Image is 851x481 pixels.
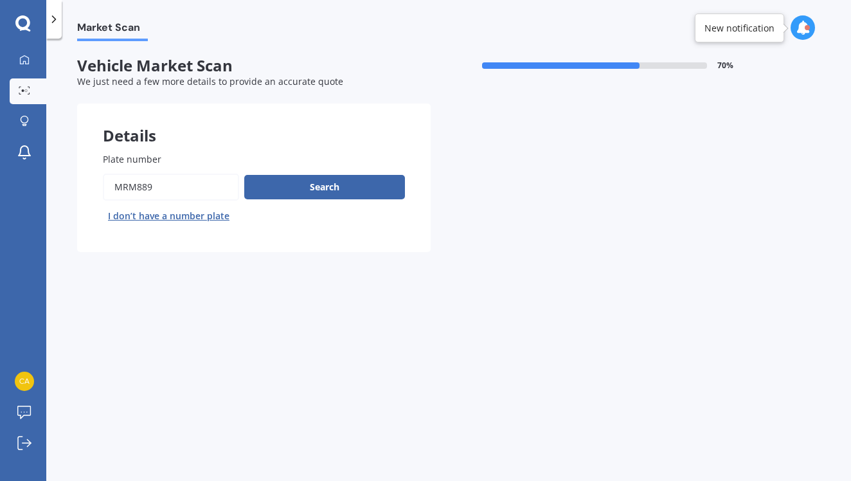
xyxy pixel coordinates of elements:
[77,57,431,75] span: Vehicle Market Scan
[244,175,405,199] button: Search
[15,372,34,391] img: bd89df2b1dee1221b09ace25462dfbe0
[103,174,239,201] input: Enter plate number
[77,104,431,142] div: Details
[77,21,148,39] span: Market Scan
[717,61,733,70] span: 70 %
[103,206,235,226] button: I don’t have a number plate
[103,153,161,165] span: Plate number
[77,75,343,87] span: We just need a few more details to provide an accurate quote
[704,22,775,35] div: New notification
